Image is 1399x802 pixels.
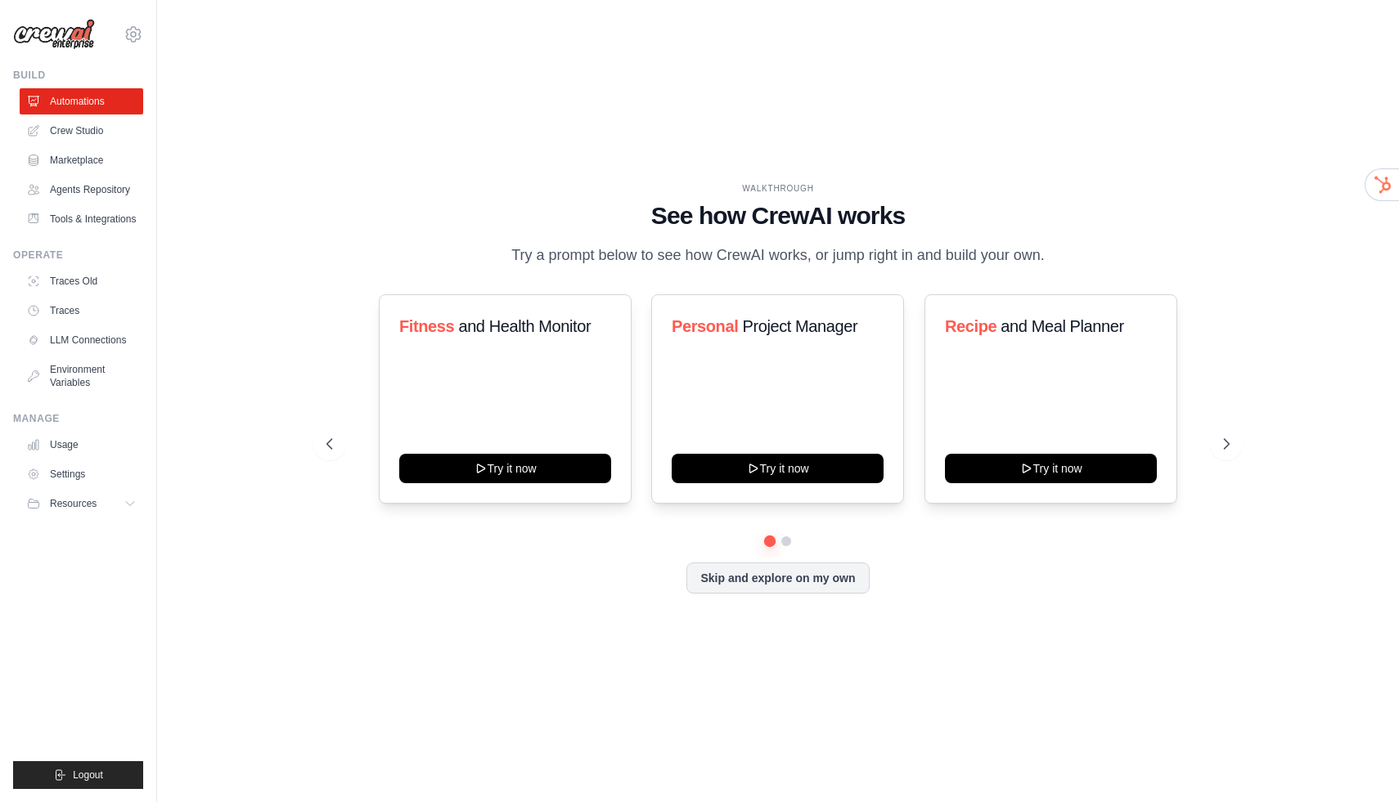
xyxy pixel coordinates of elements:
span: and Health Monitor [458,317,591,335]
h1: See how CrewAI works [326,201,1230,231]
a: LLM Connections [20,327,143,353]
a: Tools & Integrations [20,206,143,232]
div: WALKTHROUGH [326,182,1230,195]
p: Try a prompt below to see how CrewAI works, or jump right in and build your own. [503,244,1053,267]
button: Skip and explore on my own [686,562,869,594]
a: Usage [20,432,143,458]
span: Project Manager [743,317,858,335]
span: Recipe [945,317,996,335]
a: Settings [20,461,143,487]
a: Crew Studio [20,118,143,144]
div: Build [13,69,143,82]
span: Logout [73,768,103,782]
button: Logout [13,761,143,789]
img: Logo [13,19,95,50]
span: Personal [672,317,738,335]
a: Automations [20,88,143,114]
button: Resources [20,491,143,517]
span: and Meal Planner [1001,317,1123,335]
a: Traces [20,298,143,324]
span: Fitness [399,317,454,335]
button: Try it now [399,454,611,483]
a: Environment Variables [20,356,143,396]
button: Try it now [945,454,1157,483]
div: Manage [13,412,143,425]
a: Agents Repository [20,177,143,203]
a: Marketplace [20,147,143,173]
a: Traces Old [20,268,143,294]
button: Try it now [672,454,884,483]
div: Operate [13,249,143,262]
span: Resources [50,497,97,510]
